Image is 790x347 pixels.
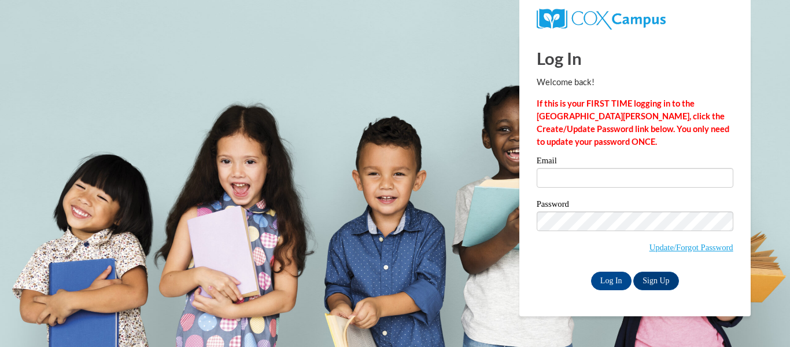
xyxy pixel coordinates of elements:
[633,272,678,290] a: Sign Up
[537,76,733,89] p: Welcome back!
[537,156,733,168] label: Email
[537,200,733,211] label: Password
[537,13,666,23] a: COX Campus
[537,98,729,147] strong: If this is your FIRST TIME logging in to the [GEOGRAPHIC_DATA][PERSON_NAME], click the Create/Upd...
[537,9,666,30] img: COX Campus
[537,46,733,70] h1: Log In
[591,272,632,290] input: Log In
[649,243,733,252] a: Update/Forgot Password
